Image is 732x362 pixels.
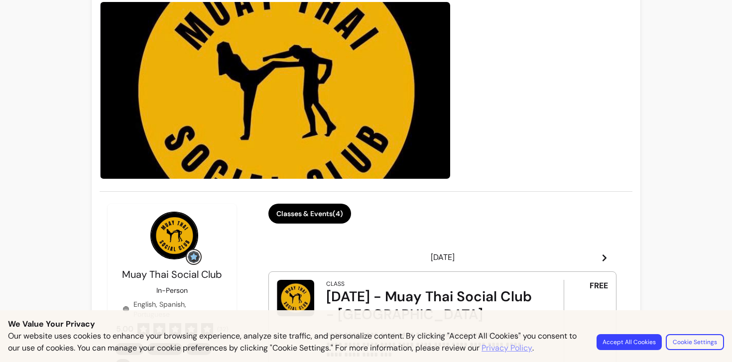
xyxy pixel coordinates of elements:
[268,204,351,224] button: Classes & Events(4)
[122,299,222,319] div: English, Spanish, Portuguese
[8,318,724,330] p: We Value Your Privacy
[100,1,451,179] img: image-0
[150,212,198,259] img: Provider image
[482,342,532,354] a: Privacy Policy
[590,280,608,292] span: FREE
[156,285,188,295] p: In-Person
[666,334,724,350] button: Cookie Settings
[8,330,585,354] p: Our website uses cookies to enhance your browsing experience, analyze site traffic, and personali...
[326,280,345,288] div: Class
[277,280,314,316] img: Wednesday - Muay Thai Social Club - London
[597,334,662,350] button: Accept All Cookies
[122,268,222,281] span: Muay Thai Social Club
[268,247,616,267] header: [DATE]
[326,288,536,324] div: [DATE] - Muay Thai Social Club - [GEOGRAPHIC_DATA]
[188,251,200,263] img: Grow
